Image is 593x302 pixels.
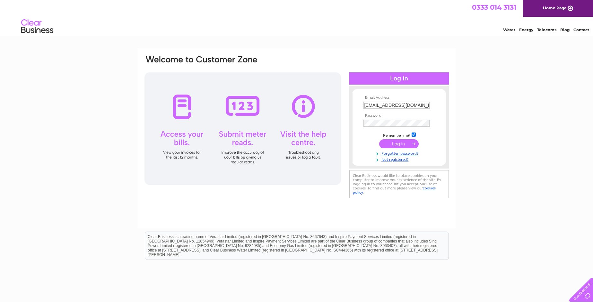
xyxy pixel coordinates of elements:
a: Telecoms [537,27,556,32]
td: Remember me? [362,132,436,138]
input: Submit [379,139,419,148]
th: Email Address: [362,96,436,100]
a: 0333 014 3131 [472,3,516,11]
th: Password: [362,114,436,118]
div: Clear Business would like to place cookies on your computer to improve your experience of the sit... [349,170,449,198]
a: Energy [519,27,533,32]
a: Water [503,27,515,32]
div: Clear Business is a trading name of Verastar Limited (registered in [GEOGRAPHIC_DATA] No. 3667643... [145,4,449,31]
a: Not registered? [363,156,436,162]
a: cookies policy [353,186,436,195]
img: logo.png [21,17,54,36]
a: Contact [573,27,589,32]
a: Forgotten password? [363,150,436,156]
a: Blog [560,27,570,32]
